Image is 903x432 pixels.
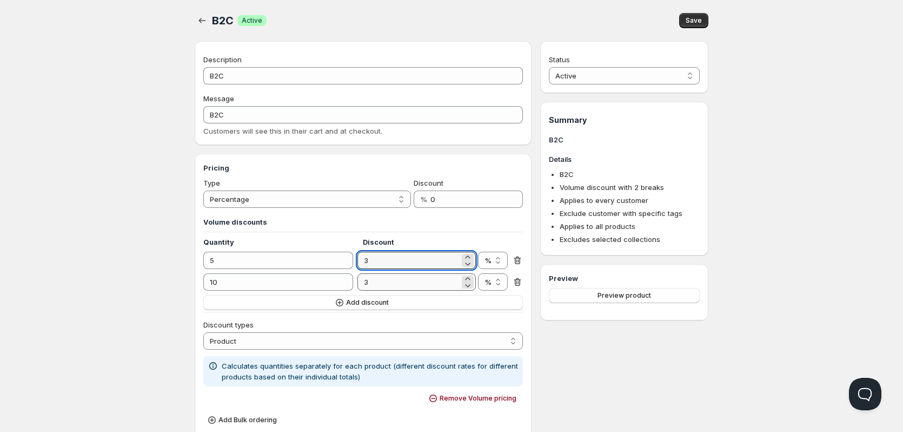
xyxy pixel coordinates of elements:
[549,134,700,145] h3: B2C
[420,195,427,204] span: %
[414,179,443,187] span: Discount
[203,55,242,64] span: Description
[440,394,516,403] span: Remove Volume pricing
[203,217,523,227] h3: Volume discounts
[203,94,234,103] span: Message
[679,13,708,28] button: Save
[849,378,881,410] iframe: Help Scout Beacon - Open
[363,237,479,247] h4: Discount
[560,222,635,231] span: Applies to all products
[549,154,700,165] h3: Details
[560,183,664,192] span: Volume discount with 2 breaks
[549,288,700,303] button: Preview product
[222,361,519,382] p: Calculates quantities separately for each product (different discount rates for different product...
[560,209,682,218] span: Exclude customer with specific tags
[203,320,254,329] span: Discount types
[560,196,648,205] span: Applies to every customer
[218,416,277,424] span: Add Bulk ordering
[549,55,570,64] span: Status
[203,179,220,187] span: Type
[346,298,389,307] span: Add discount
[242,16,262,25] span: Active
[686,16,702,25] span: Save
[597,291,651,300] span: Preview product
[203,162,523,173] h3: Pricing
[203,413,283,428] button: Add Bulk ordering
[549,273,700,284] h3: Preview
[212,14,233,27] span: B2C
[203,237,363,247] h4: Quantity
[203,67,523,84] input: Private internal description
[560,235,660,244] span: Excludes selected collections
[549,115,700,126] h1: Summary
[560,170,574,179] span: B2C
[424,391,523,406] button: Remove Volume pricing
[203,295,523,310] button: Add discount
[203,127,382,135] span: Customers will see this in their cart and at checkout.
